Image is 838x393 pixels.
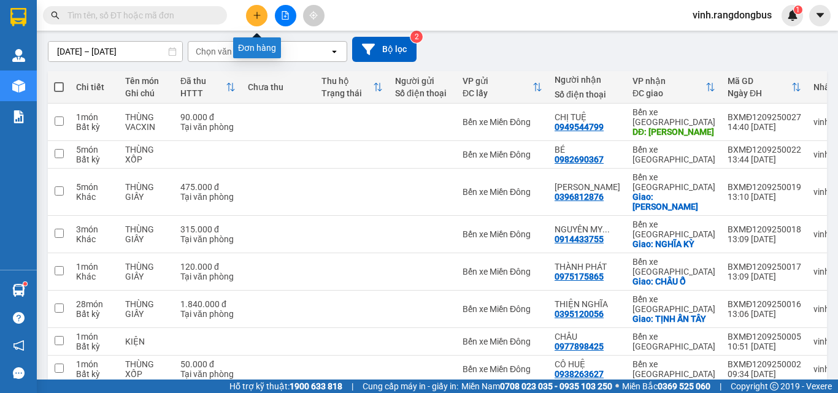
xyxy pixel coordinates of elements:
[728,272,801,281] div: 13:09 [DATE]
[6,6,178,52] li: Rạng Đông Buslines
[180,182,236,192] div: 475.000 đ
[125,182,168,202] div: THÙNG GIẤY
[622,380,710,393] span: Miền Bắc
[632,219,715,239] div: Bến xe [GEOGRAPHIC_DATA]
[253,11,261,20] span: plus
[728,145,801,155] div: BXMĐ1209250022
[76,192,113,202] div: Khác
[125,224,168,244] div: THÙNG GIẤY
[395,88,450,98] div: Số điện thoại
[76,272,113,281] div: Khác
[626,71,721,104] th: Toggle SortBy
[76,262,113,272] div: 1 món
[602,224,610,234] span: ...
[180,76,226,86] div: Đã thu
[794,6,802,14] sup: 1
[180,262,236,272] div: 120.000 đ
[632,145,715,164] div: Bến xe [GEOGRAPHIC_DATA]
[76,359,113,369] div: 1 món
[728,369,801,379] div: 09:34 [DATE]
[180,234,236,244] div: Tại văn phòng
[180,224,236,234] div: 315.000 đ
[728,192,801,202] div: 13:10 [DATE]
[463,267,542,277] div: Bến xe Miền Đông
[180,369,236,379] div: Tại văn phòng
[721,71,807,104] th: Toggle SortBy
[125,359,168,379] div: THÙNG XỐP
[463,88,532,98] div: ĐC lấy
[555,145,620,155] div: BÉ
[309,11,318,20] span: aim
[125,262,168,281] div: THÙNG GIẤY
[728,122,801,132] div: 14:40 [DATE]
[555,155,604,164] div: 0982690367
[728,155,801,164] div: 13:44 [DATE]
[728,262,801,272] div: BXMĐ1209250017
[728,76,791,86] div: Mã GD
[632,107,715,127] div: Bến xe [GEOGRAPHIC_DATA]
[728,224,801,234] div: BXMĐ1209250018
[815,10,826,21] span: caret-down
[720,380,721,393] span: |
[555,112,620,122] div: CHỊ TUỆ
[555,359,620,369] div: CÔ HUỆ
[728,359,801,369] div: BXMĐ1209250002
[290,381,342,391] strong: 1900 633 818
[463,150,542,159] div: Bến xe Miền Đông
[180,112,236,122] div: 90.000 đ
[51,11,60,20] span: search
[555,332,620,341] div: CHÂU
[615,384,619,389] span: ⚪️
[246,5,267,26] button: plus
[76,182,113,192] div: 5 món
[281,11,290,20] span: file-add
[463,337,542,346] div: Bến xe Miền Đông
[76,309,113,319] div: Bất kỳ
[770,382,778,391] span: copyright
[728,332,801,341] div: BXMĐ1209250005
[180,88,226,98] div: HTTT
[632,172,715,192] div: Bến xe [GEOGRAPHIC_DATA]
[303,5,325,26] button: aim
[76,332,113,341] div: 1 món
[463,187,542,197] div: Bến xe Miền Đông
[728,341,801,351] div: 10:51 [DATE]
[125,337,168,346] div: KIỆN
[12,80,25,93] img: warehouse-icon
[632,332,715,351] div: Bến xe [GEOGRAPHIC_DATA]
[555,369,604,379] div: 0938263627
[48,42,182,61] input: Select a date range.
[76,145,113,155] div: 5 món
[315,71,389,104] th: Toggle SortBy
[809,5,831,26] button: caret-down
[555,192,604,202] div: 0396812876
[555,341,604,351] div: 0977898425
[728,182,801,192] div: BXMĐ1209250019
[329,47,339,56] svg: open
[555,299,620,309] div: THIỆN NGHĨA
[76,341,113,351] div: Bất kỳ
[85,66,163,107] li: VP Bến xe [GEOGRAPHIC_DATA]
[125,299,168,319] div: THÙNG GIẤY
[275,5,296,26] button: file-add
[632,127,715,137] div: DĐ: MỘ ĐỨC
[555,272,604,281] div: 0975175865
[555,90,620,99] div: Số điện thoại
[555,182,620,192] div: TƯỜNG VÂN
[632,277,715,286] div: Giao: CHÂU Ổ
[13,340,25,351] span: notification
[248,82,309,92] div: Chưa thu
[125,112,168,132] div: THÙNG VACXIN
[456,71,548,104] th: Toggle SortBy
[395,76,450,86] div: Người gửi
[125,145,168,164] div: THÙNG XỐP
[180,309,236,319] div: Tại văn phòng
[352,380,353,393] span: |
[463,117,542,127] div: Bến xe Miền Đông
[180,192,236,202] div: Tại văn phòng
[555,234,604,244] div: 0914433755
[500,381,612,391] strong: 0708 023 035 - 0935 103 250
[632,314,715,324] div: Giao: TỊNH ẤN TÂY
[728,299,801,309] div: BXMĐ1209250016
[555,262,620,272] div: THÀNH PHÁT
